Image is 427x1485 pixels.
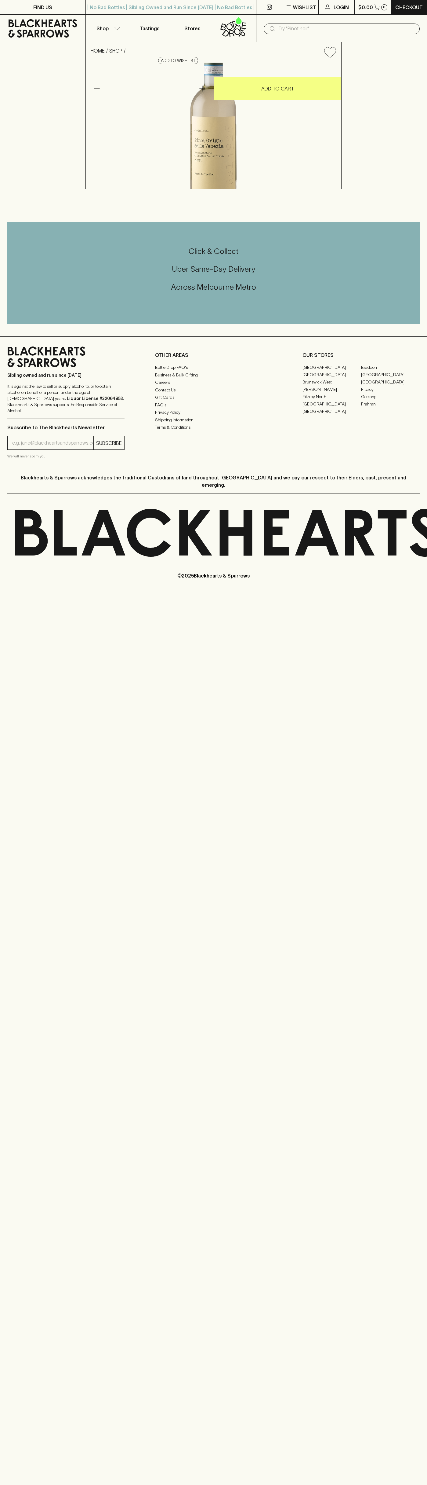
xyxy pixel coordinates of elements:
p: Checkout [395,4,423,11]
a: Terms & Conditions [155,424,272,431]
a: Stores [171,15,214,42]
a: FAQ's [155,401,272,409]
a: Privacy Policy [155,409,272,416]
p: 0 [383,5,385,9]
div: Call to action block [7,222,420,324]
a: Fitzroy [361,386,420,393]
a: HOME [91,48,105,53]
a: Tastings [128,15,171,42]
button: ADD TO CART [214,77,341,100]
a: Shipping Information [155,416,272,424]
p: SUBSCRIBE [96,439,122,447]
a: Brunswick West [302,378,361,386]
p: OUR STORES [302,351,420,359]
a: [GEOGRAPHIC_DATA] [302,364,361,371]
p: Tastings [140,25,159,32]
p: Sibling owned and run since [DATE] [7,372,125,378]
a: SHOP [109,48,122,53]
a: Bottle Drop FAQ's [155,364,272,371]
p: Shop [96,25,109,32]
a: Careers [155,379,272,386]
input: Try "Pinot noir" [278,24,415,34]
a: Gift Cards [155,394,272,401]
h5: Across Melbourne Metro [7,282,420,292]
a: Prahran [361,400,420,408]
a: [GEOGRAPHIC_DATA] [302,371,361,378]
p: $0.00 [358,4,373,11]
button: Add to wishlist [322,45,338,60]
a: Contact Us [155,386,272,394]
button: Shop [86,15,128,42]
p: We will never spam you [7,453,125,459]
p: Wishlist [293,4,316,11]
a: [GEOGRAPHIC_DATA] [302,400,361,408]
button: Add to wishlist [158,57,198,64]
button: SUBSCRIBE [94,436,124,449]
p: FIND US [33,4,52,11]
h5: Uber Same-Day Delivery [7,264,420,274]
a: [PERSON_NAME] [302,386,361,393]
p: Stores [184,25,200,32]
img: 17299.png [86,63,341,189]
a: Geelong [361,393,420,400]
p: ADD TO CART [261,85,294,92]
p: Subscribe to The Blackhearts Newsletter [7,424,125,431]
a: [GEOGRAPHIC_DATA] [361,378,420,386]
a: [GEOGRAPHIC_DATA] [361,371,420,378]
p: Blackhearts & Sparrows acknowledges the traditional Custodians of land throughout [GEOGRAPHIC_DAT... [12,474,415,489]
input: e.g. jane@blackheartsandsparrows.com.au [12,438,93,448]
strong: Liquor License #32064953 [67,396,123,401]
a: Business & Bulk Gifting [155,371,272,379]
p: OTHER AREAS [155,351,272,359]
h5: Click & Collect [7,246,420,256]
a: Braddon [361,364,420,371]
a: Fitzroy North [302,393,361,400]
p: Login [334,4,349,11]
p: It is against the law to sell or supply alcohol to, or to obtain alcohol on behalf of a person un... [7,383,125,414]
a: [GEOGRAPHIC_DATA] [302,408,361,415]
